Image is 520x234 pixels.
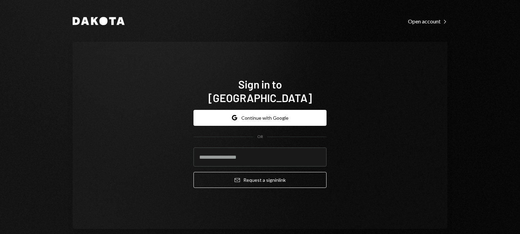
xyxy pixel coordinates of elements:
[257,134,263,140] div: OR
[193,77,327,104] h1: Sign in to [GEOGRAPHIC_DATA]
[408,18,447,25] div: Open account
[408,17,447,25] a: Open account
[193,172,327,188] button: Request a signinlink
[193,110,327,126] button: Continue with Google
